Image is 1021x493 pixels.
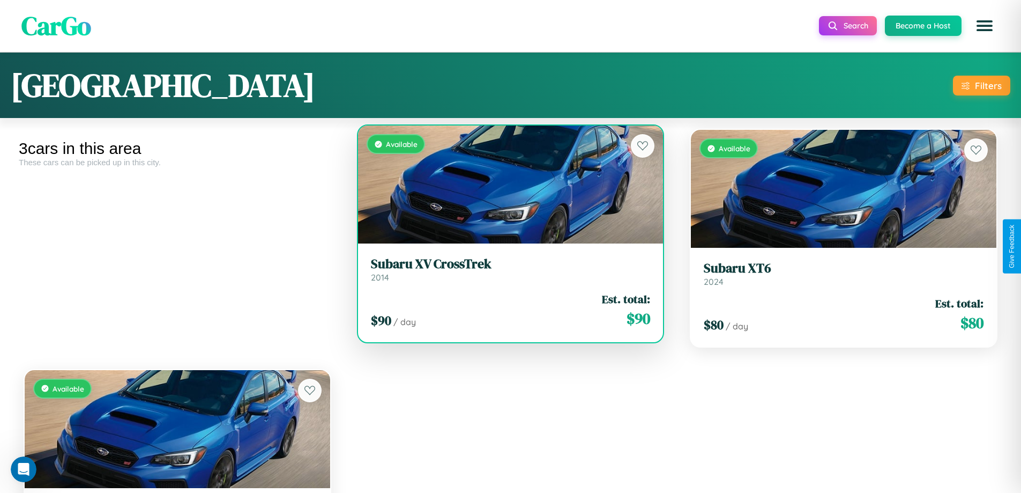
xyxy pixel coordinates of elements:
[19,158,336,167] div: These cars can be picked up in this city.
[704,316,724,334] span: $ 80
[371,256,651,283] a: Subaru XV CrossTrek2014
[970,11,1000,41] button: Open menu
[704,276,724,287] span: 2024
[393,317,416,327] span: / day
[935,296,983,311] span: Est. total:
[726,321,748,332] span: / day
[371,312,391,329] span: $ 90
[975,80,1002,91] div: Filters
[953,76,1010,95] button: Filters
[1008,225,1016,268] div: Give Feedback
[704,261,983,287] a: Subaru XT62024
[11,63,315,107] h1: [GEOGRAPHIC_DATA]
[602,291,650,307] span: Est. total:
[19,139,336,158] div: 3 cars in this area
[885,16,962,36] button: Become a Host
[21,8,91,43] span: CarGo
[627,308,650,329] span: $ 90
[960,312,983,334] span: $ 80
[819,16,877,35] button: Search
[371,272,389,283] span: 2014
[386,139,418,149] span: Available
[11,457,36,482] iframe: Intercom live chat
[371,256,651,272] h3: Subaru XV CrossTrek
[53,384,84,393] span: Available
[719,144,750,153] span: Available
[704,261,983,276] h3: Subaru XT6
[844,21,868,31] span: Search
